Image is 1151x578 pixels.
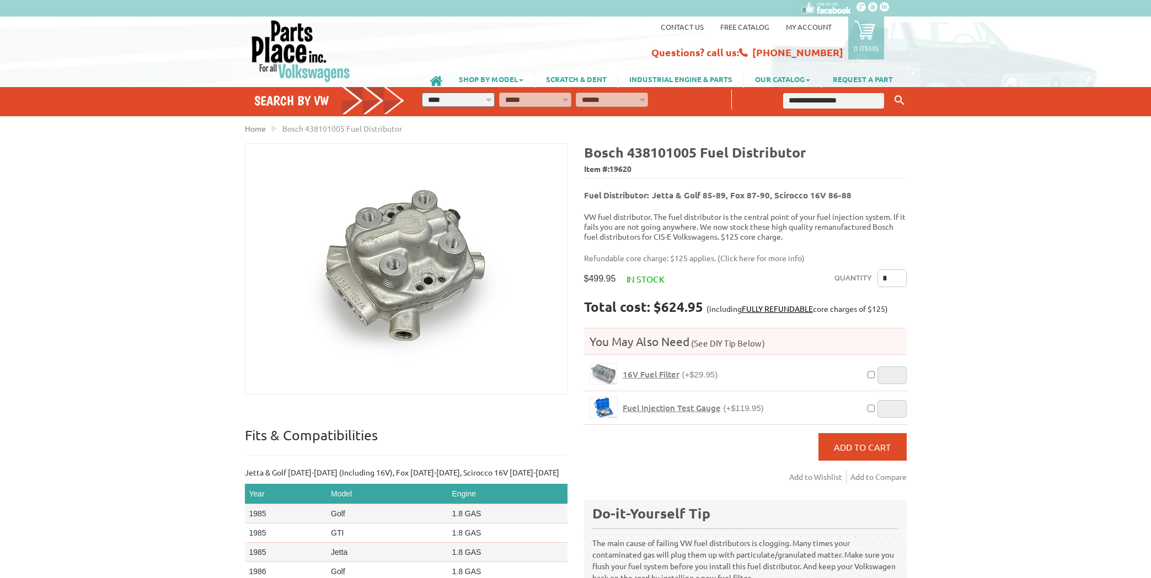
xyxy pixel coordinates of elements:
a: Add to Wishlist [789,470,847,484]
a: Click here for more info [720,253,802,263]
strong: Total cost: $624.95 [584,298,703,315]
td: 1.8 GAS [447,504,567,523]
span: $499.95 [584,273,616,284]
span: (+$119.95) [724,403,764,413]
th: Year [245,484,327,504]
a: SCRATCH & DENT [535,69,618,88]
a: OUR CATALOG [744,69,821,88]
td: 1985 [245,523,327,543]
a: My Account [786,22,832,31]
td: Jetta [326,543,447,562]
td: 1.8 GAS [447,523,567,543]
td: 1985 [245,543,327,562]
img: Bosch 438101005 Fuel Distributor [245,144,567,394]
a: Add to Compare [850,470,907,484]
img: Fuel Injection Test Gauge [590,397,617,418]
label: Quantity [834,269,872,287]
a: Fuel Injection Test Gauge [590,397,617,418]
td: Golf [326,504,447,523]
button: Keyword Search [891,91,908,110]
a: 16V Fuel Filter [590,363,617,385]
span: Item #: [584,161,907,177]
a: 16V Fuel Filter(+$29.95) [623,369,718,380]
a: FULLY REFUNDABLE [742,304,813,314]
h4: You May Also Need [584,334,907,349]
p: Jetta & Golf [DATE]-[DATE] (Including 16V), Fox [DATE]-[DATE], Scirocco 16V [DATE]-[DATE] [245,467,568,478]
h4: Search by VW [254,93,405,109]
img: Parts Place Inc! [250,19,351,83]
th: Model [326,484,447,504]
td: 1.8 GAS [447,543,567,562]
p: 0 items [854,44,879,53]
button: Add to Cart [818,433,907,461]
span: (See DIY Tip Below) [689,338,765,348]
a: SHOP BY MODEL [448,69,534,88]
p: Refundable core charge: $125 applies. ( ) [584,252,898,264]
span: Fuel Injection Test Gauge [623,402,721,413]
img: 16V Fuel Filter [590,364,617,384]
span: In stock [627,273,665,284]
a: INDUSTRIAL ENGINE & PARTS [618,69,743,88]
td: 1985 [245,504,327,523]
span: (including core charges of $125) [706,304,888,314]
a: 0 items [848,17,884,60]
b: Do-it-Yourself Tip [592,504,710,522]
td: GTI [326,523,447,543]
p: Fits & Compatibilities [245,426,568,456]
span: Add to Cart [834,441,891,452]
p: VW fuel distributor. The fuel distributor is the central point of your fuel injection system. If ... [584,212,907,241]
span: 16V Fuel Filter [623,369,679,380]
a: REQUEST A PART [822,69,904,88]
a: Home [245,123,266,133]
b: Bosch 438101005 Fuel Distributor [584,143,806,161]
a: Fuel Injection Test Gauge(+$119.95) [623,403,764,413]
b: Fuel Distributor: Jetta & Golf 85-89, Fox 87-90, Scirocco 16V 86-88 [584,190,852,201]
span: (+$29.95) [682,370,718,379]
span: Bosch 438101005 Fuel Distributor [282,123,402,133]
a: Contact us [661,22,704,31]
a: Free Catalog [720,22,769,31]
span: 19620 [609,164,631,174]
th: Engine [447,484,567,504]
